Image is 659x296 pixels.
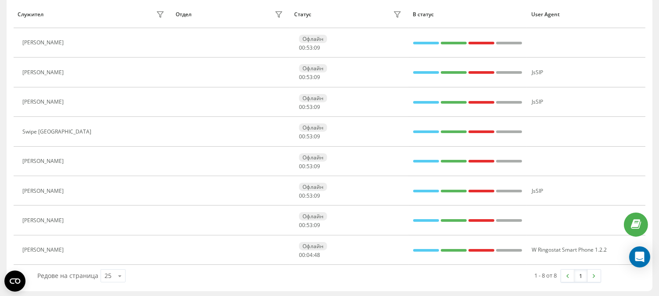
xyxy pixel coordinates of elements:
[532,98,543,105] span: JsSIP
[299,222,320,228] div: : :
[299,104,320,110] div: : :
[299,153,327,162] div: Офлайн
[534,271,557,280] div: 1 - 8 от 8
[314,221,320,229] span: 09
[314,103,320,111] span: 09
[299,242,327,250] div: Офлайн
[629,246,650,267] div: Open Intercom Messenger
[176,11,191,18] div: Отдел
[314,192,320,199] span: 09
[314,73,320,81] span: 09
[299,73,305,81] span: 00
[299,133,305,140] span: 00
[299,134,320,140] div: : :
[22,217,66,224] div: [PERSON_NAME]
[22,188,66,194] div: [PERSON_NAME]
[299,163,320,170] div: : :
[104,271,112,280] div: 25
[22,40,66,46] div: [PERSON_NAME]
[314,251,320,259] span: 48
[294,11,311,18] div: Статус
[22,99,66,105] div: [PERSON_NAME]
[532,69,543,76] span: JsSIP
[306,44,313,51] span: 53
[22,69,66,76] div: [PERSON_NAME]
[4,271,25,292] button: Open CMP widget
[531,11,641,18] div: User Agent
[18,11,43,18] div: Служител
[22,247,66,253] div: [PERSON_NAME]
[314,162,320,170] span: 09
[314,133,320,140] span: 09
[306,162,313,170] span: 53
[299,74,320,80] div: : :
[299,123,327,132] div: Офлайн
[299,45,320,51] div: : :
[306,133,313,140] span: 53
[299,252,320,258] div: : :
[299,103,305,111] span: 00
[574,270,587,282] a: 1
[532,246,607,253] span: W Ringostat Smart Phone 1.2.2
[22,129,94,135] div: Swipe [GEOGRAPHIC_DATA]
[306,73,313,81] span: 53
[306,251,313,259] span: 04
[306,221,313,229] span: 53
[299,192,305,199] span: 00
[37,271,98,280] span: Редове на страница
[299,212,327,220] div: Офлайн
[306,192,313,199] span: 53
[299,193,320,199] div: : :
[22,158,66,164] div: [PERSON_NAME]
[299,94,327,102] div: Офлайн
[299,221,305,229] span: 00
[413,11,523,18] div: В статус
[299,35,327,43] div: Офлайн
[299,44,305,51] span: 00
[299,162,305,170] span: 00
[299,251,305,259] span: 00
[306,103,313,111] span: 53
[299,64,327,72] div: Офлайн
[532,187,543,195] span: JsSIP
[299,183,327,191] div: Офлайн
[314,44,320,51] span: 09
